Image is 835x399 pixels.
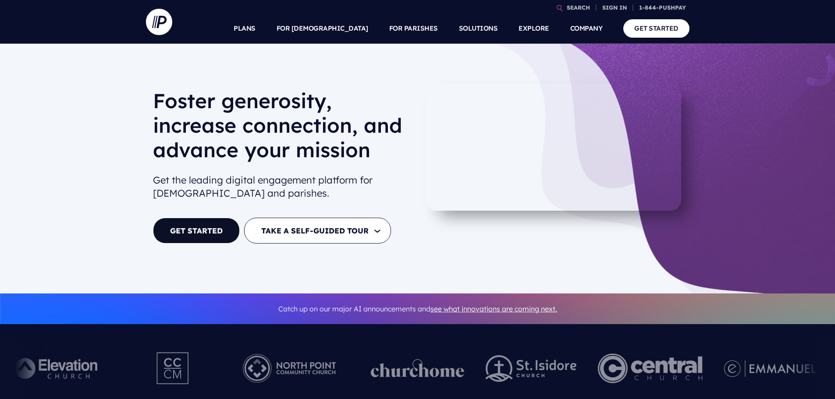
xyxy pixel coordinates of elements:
img: Pushpay_Logo__CCM [139,344,208,392]
a: GET STARTED [623,19,689,37]
img: Pushpay_Logo__NorthPoint [229,344,350,392]
button: TAKE A SELF-GUIDED TOUR [244,218,391,244]
h2: Get the leading digital engagement platform for [DEMOGRAPHIC_DATA] and parishes. [153,170,411,204]
a: PLANS [234,13,256,44]
a: EXPLORE [519,13,549,44]
a: GET STARTED [153,218,240,244]
a: FOR PARISHES [389,13,438,44]
p: Catch up on our major AI announcements and [153,299,682,319]
a: FOR [DEMOGRAPHIC_DATA] [277,13,368,44]
a: COMPANY [570,13,603,44]
h1: Foster generosity, increase connection, and advance your mission [153,88,411,169]
img: pp_logos_1 [371,359,465,378]
a: SOLUTIONS [459,13,498,44]
img: pp_logos_2 [486,355,577,382]
a: see what innovations are coming next. [430,304,557,313]
img: Central Church Henderson NV [598,344,703,392]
